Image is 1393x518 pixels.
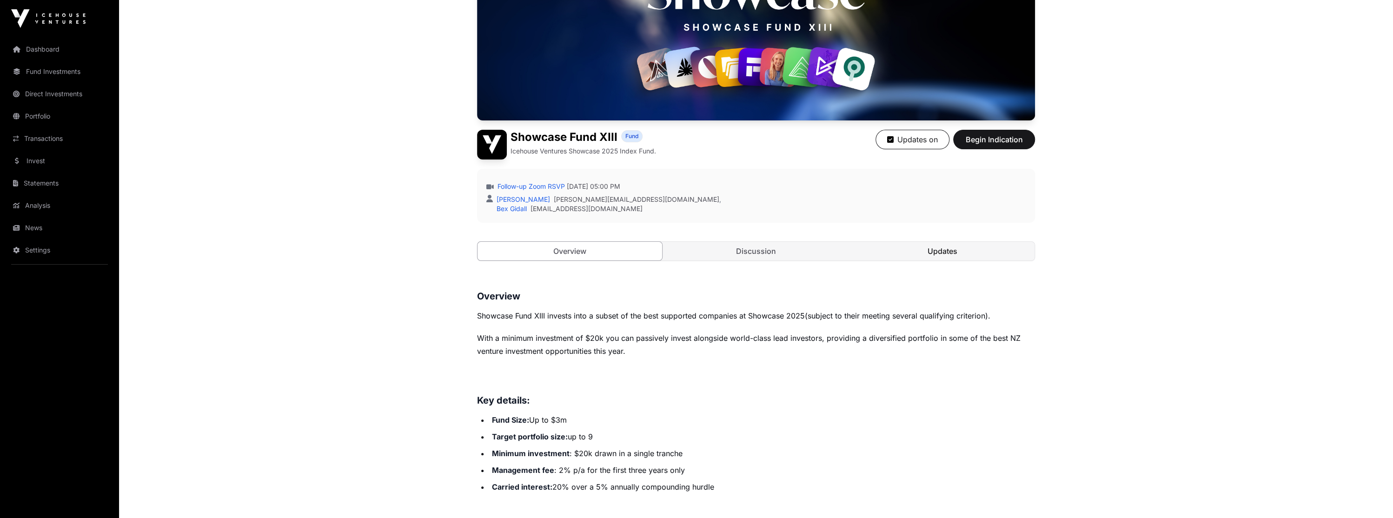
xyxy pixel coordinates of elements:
a: Analysis [7,195,112,216]
a: Fund Investments [7,61,112,82]
a: Follow-up Zoom RSVP [496,182,565,191]
li: : $20k drawn in a single tranche [489,447,1035,460]
a: [EMAIL_ADDRESS][DOMAIN_NAME] [531,204,643,213]
a: Overview [477,241,663,261]
strong: Management fee [492,465,554,475]
a: Dashboard [7,39,112,60]
button: Updates on [876,130,949,149]
span: Fund [625,133,638,140]
p: Icehouse Ventures Showcase 2025 Index Fund. [511,146,656,156]
button: Begin Indication [953,130,1035,149]
strong: Fund Size: [492,415,529,425]
a: Settings [7,240,112,260]
strong: Carried interest: [492,482,552,491]
strong: Minimum investment [492,449,570,458]
li: up to 9 [489,430,1035,443]
p: With a minimum investment of $20k you can passively invest alongside world-class lead investors, ... [477,332,1035,358]
a: Portfolio [7,106,112,126]
li: Up to $3m [489,413,1035,426]
a: Discussion [664,242,849,260]
strong: Target portfolio size: [492,432,568,441]
a: [PERSON_NAME][EMAIL_ADDRESS][DOMAIN_NAME] [554,195,719,204]
nav: Tabs [478,242,1035,260]
span: [DATE] 05:00 PM [567,182,620,191]
div: , [495,195,721,204]
h1: Showcase Fund XIII [511,130,617,145]
h3: Key details: [477,393,1035,408]
img: Icehouse Ventures Logo [11,9,86,28]
a: [PERSON_NAME] [495,195,550,203]
a: Transactions [7,128,112,149]
a: Direct Investments [7,84,112,104]
a: Bex Gidall [495,205,527,213]
iframe: Chat Widget [1347,473,1393,518]
p: (subject to their meeting several qualifying criterion). [477,309,1035,322]
h3: Overview [477,289,1035,304]
li: 20% over a 5% annually compounding hurdle [489,480,1035,493]
a: Statements [7,173,112,193]
span: Showcase Fund XIII invests into a subset of the best supported companies at Showcase 2025 [477,311,805,320]
img: Showcase Fund XIII [477,130,507,159]
li: : 2% p/a for the first three years only [489,464,1035,477]
a: Begin Indication [953,139,1035,148]
a: Updates [850,242,1035,260]
span: Begin Indication [965,134,1023,145]
a: Invest [7,151,112,171]
a: News [7,218,112,238]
